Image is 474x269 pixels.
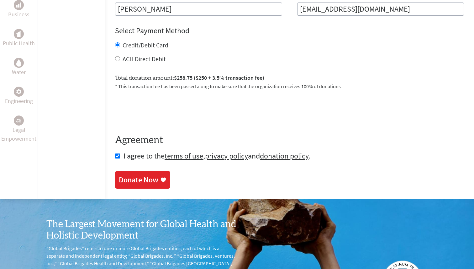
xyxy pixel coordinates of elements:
[46,219,237,241] h3: The Largest Movement for Global Health and Holistic Development
[16,89,21,94] img: Engineering
[1,116,36,143] a: Legal EmpowermentLegal Empowerment
[12,58,26,77] a: WaterWater
[119,175,158,185] div: Donate Now
[5,87,33,105] a: EngineeringEngineering
[260,151,308,161] a: donation policy
[12,68,26,77] p: Water
[14,116,24,126] div: Legal Empowerment
[16,3,21,8] img: Business
[115,26,464,36] h4: Select Payment Method
[297,3,464,16] input: Your Email
[123,55,166,63] label: ACH Direct Debit
[205,151,248,161] a: privacy policy
[16,31,21,37] img: Public Health
[5,97,33,105] p: Engineering
[1,126,36,143] p: Legal Empowerment
[3,29,35,48] a: Public HealthPublic Health
[8,10,29,19] p: Business
[123,41,168,49] label: Credit/Debit Card
[124,151,310,161] span: I agree to the , and .
[3,39,35,48] p: Public Health
[14,58,24,68] div: Water
[115,3,282,16] input: Enter Full Name
[115,171,170,189] a: Donate Now
[14,29,24,39] div: Public Health
[16,59,21,67] img: Water
[115,135,464,146] h4: Agreement
[115,98,210,122] iframe: To enrich screen reader interactions, please activate Accessibility in Grammarly extension settings
[115,83,464,90] p: * This transaction fee has been passed along to make sure that the organization receives 100% of ...
[115,73,264,83] label: Total donation amount:
[174,74,264,81] span: $258.75 ($250 + 3.5% transaction fee)
[14,87,24,97] div: Engineering
[165,151,203,161] a: terms of use
[16,119,21,122] img: Legal Empowerment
